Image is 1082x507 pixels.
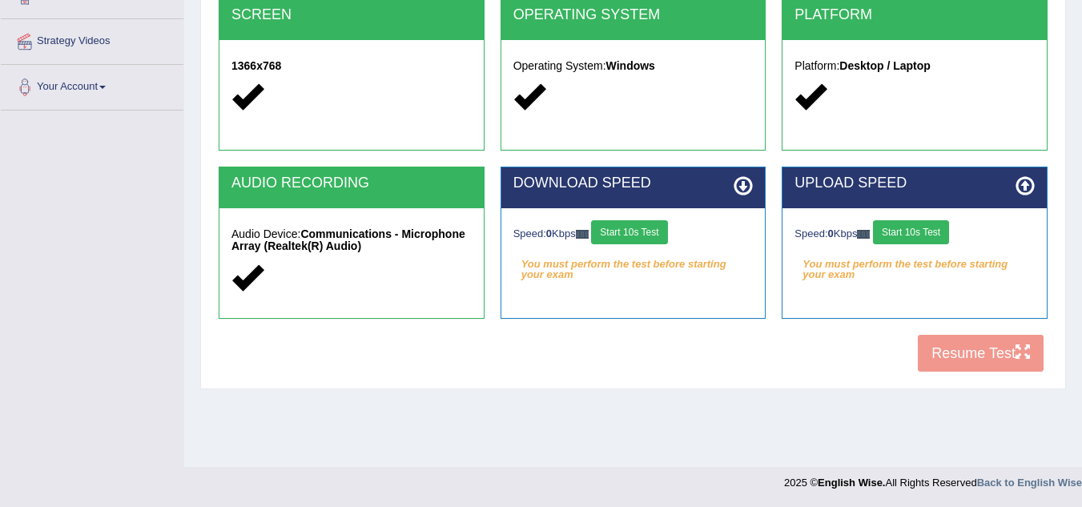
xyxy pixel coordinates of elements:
strong: 0 [828,227,834,239]
h2: UPLOAD SPEED [794,175,1035,191]
h5: Operating System: [513,60,754,72]
h5: Audio Device: [231,228,472,253]
img: ajax-loader-fb-connection.gif [576,230,589,239]
a: Your Account [1,65,183,105]
div: Speed: Kbps [794,220,1035,248]
strong: Windows [606,59,655,72]
div: 2025 © All Rights Reserved [784,467,1082,490]
button: Start 10s Test [873,220,949,244]
button: Start 10s Test [591,220,667,244]
h2: SCREEN [231,7,472,23]
strong: 1366x768 [231,59,281,72]
h5: Platform: [794,60,1035,72]
strong: Communications - Microphone Array (Realtek(R) Audio) [231,227,465,252]
em: You must perform the test before starting your exam [794,252,1035,276]
h2: DOWNLOAD SPEED [513,175,754,191]
img: ajax-loader-fb-connection.gif [857,230,870,239]
h2: AUDIO RECORDING [231,175,472,191]
strong: 0 [546,227,552,239]
a: Back to English Wise [977,477,1082,489]
h2: PLATFORM [794,7,1035,23]
strong: English Wise. [818,477,885,489]
a: Strategy Videos [1,19,183,59]
h2: OPERATING SYSTEM [513,7,754,23]
em: You must perform the test before starting your exam [513,252,754,276]
div: Speed: Kbps [513,220,754,248]
strong: Desktop / Laptop [839,59,931,72]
